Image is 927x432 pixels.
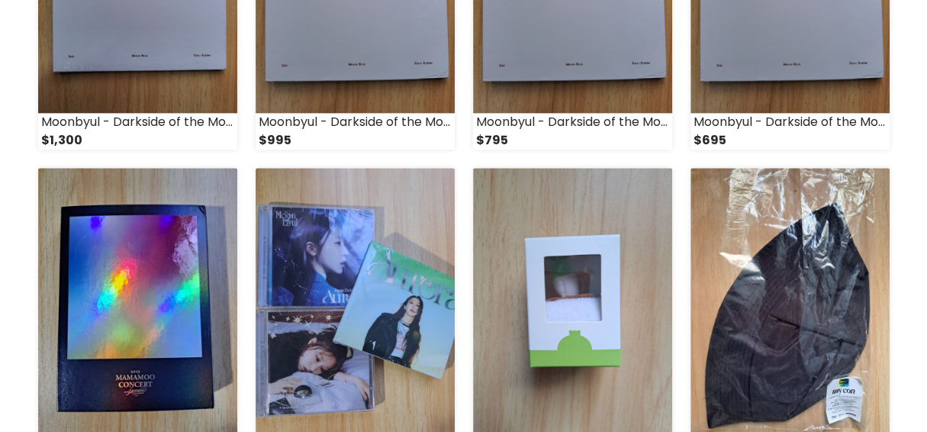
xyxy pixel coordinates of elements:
div: Moonbyul - Darkside of the Moon [256,113,455,131]
div: $795 [473,131,672,150]
div: Moonbyul - Darkside of the Moon [473,113,672,131]
div: $995 [256,131,455,150]
div: $1,300 [38,131,237,150]
div: Moonbyul - Darkside of the Moon [38,113,237,131]
div: Moonbyul - Darkside of the Moon [690,113,890,131]
div: $695 [690,131,890,150]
